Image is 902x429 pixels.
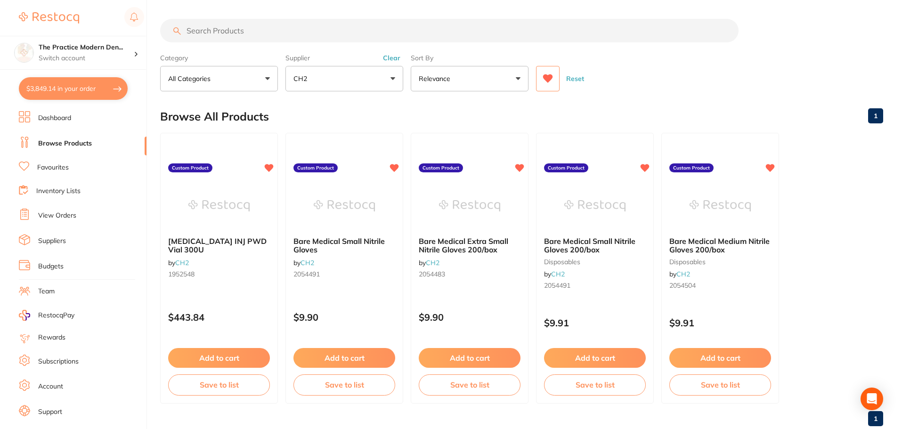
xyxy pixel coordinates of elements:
[544,236,635,254] span: Bare Medical Small Nitrile Gloves 200/box
[160,110,269,123] h2: Browse All Products
[419,237,520,254] b: Bare Medical Extra Small Nitrile Gloves 200/box
[868,409,883,428] a: 1
[38,262,64,271] a: Budgets
[38,311,74,320] span: RestocqPay
[168,74,214,83] p: All Categories
[39,54,134,63] p: Switch account
[411,66,528,91] button: Relevance
[285,54,403,62] label: Supplier
[419,374,520,395] button: Save to list
[168,348,270,368] button: Add to cart
[19,310,30,321] img: RestocqPay
[168,237,270,254] b: Dysport INJ PWD Vial 300U
[544,374,646,395] button: Save to list
[39,43,134,52] h4: The Practice Modern Dentistry and Facial Aesthetics
[160,19,739,42] input: Search Products
[411,54,528,62] label: Sort By
[168,259,189,267] span: by
[168,312,270,323] p: $443.84
[160,54,278,62] label: Category
[168,270,195,278] span: 1952548
[36,186,81,196] a: Inventory Lists
[38,139,92,148] a: Browse Products
[314,182,375,229] img: Bare Medical Small Nitrile Gloves
[669,236,770,254] span: Bare Medical Medium Nitrile Gloves 200/box
[188,182,250,229] img: Dysport INJ PWD Vial 300U
[669,237,771,254] b: Bare Medical Medium Nitrile Gloves 200/box
[301,259,314,267] a: CH2
[690,182,751,229] img: Bare Medical Medium Nitrile Gloves 200/box
[669,348,771,368] button: Add to cart
[669,163,714,173] label: Custom Product
[419,74,454,83] p: Relevance
[419,236,508,254] span: Bare Medical Extra Small Nitrile Gloves 200/box
[38,382,63,391] a: Account
[293,348,395,368] button: Add to cart
[419,270,445,278] span: 2054483
[419,259,439,267] span: by
[544,317,646,328] p: $9.91
[38,236,66,246] a: Suppliers
[293,74,311,83] p: CH2
[669,270,690,278] span: by
[38,333,65,342] a: Rewards
[544,281,570,290] span: 2054491
[37,163,69,172] a: Favourites
[38,211,76,220] a: View Orders
[293,259,314,267] span: by
[861,388,883,410] div: Open Intercom Messenger
[544,270,565,278] span: by
[168,374,270,395] button: Save to list
[544,348,646,368] button: Add to cart
[15,43,33,62] img: The Practice Modern Dentistry and Facial Aesthetics
[551,270,565,278] a: CH2
[544,237,646,254] b: Bare Medical Small Nitrile Gloves 200/box
[19,7,79,29] a: Restocq Logo
[293,270,320,278] span: 2054491
[676,270,690,278] a: CH2
[544,258,646,266] small: disposables
[419,163,463,173] label: Custom Product
[563,66,587,91] button: Reset
[419,312,520,323] p: $9.90
[669,281,696,290] span: 2054504
[669,258,771,266] small: disposables
[293,237,395,254] b: Bare Medical Small Nitrile Gloves
[38,407,62,417] a: Support
[160,66,278,91] button: All Categories
[38,357,79,366] a: Subscriptions
[168,163,212,173] label: Custom Product
[19,310,74,321] a: RestocqPay
[293,163,338,173] label: Custom Product
[38,113,71,123] a: Dashboard
[544,163,588,173] label: Custom Product
[564,182,626,229] img: Bare Medical Small Nitrile Gloves 200/box
[293,236,385,254] span: Bare Medical Small Nitrile Gloves
[426,259,439,267] a: CH2
[439,182,500,229] img: Bare Medical Extra Small Nitrile Gloves 200/box
[38,287,55,296] a: Team
[293,374,395,395] button: Save to list
[419,348,520,368] button: Add to cart
[19,12,79,24] img: Restocq Logo
[669,374,771,395] button: Save to list
[868,106,883,125] a: 1
[285,66,403,91] button: CH2
[168,236,267,254] span: [MEDICAL_DATA] INJ PWD Vial 300U
[380,54,403,62] button: Clear
[19,77,128,100] button: $3,849.14 in your order
[669,317,771,328] p: $9.91
[293,312,395,323] p: $9.90
[175,259,189,267] a: CH2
